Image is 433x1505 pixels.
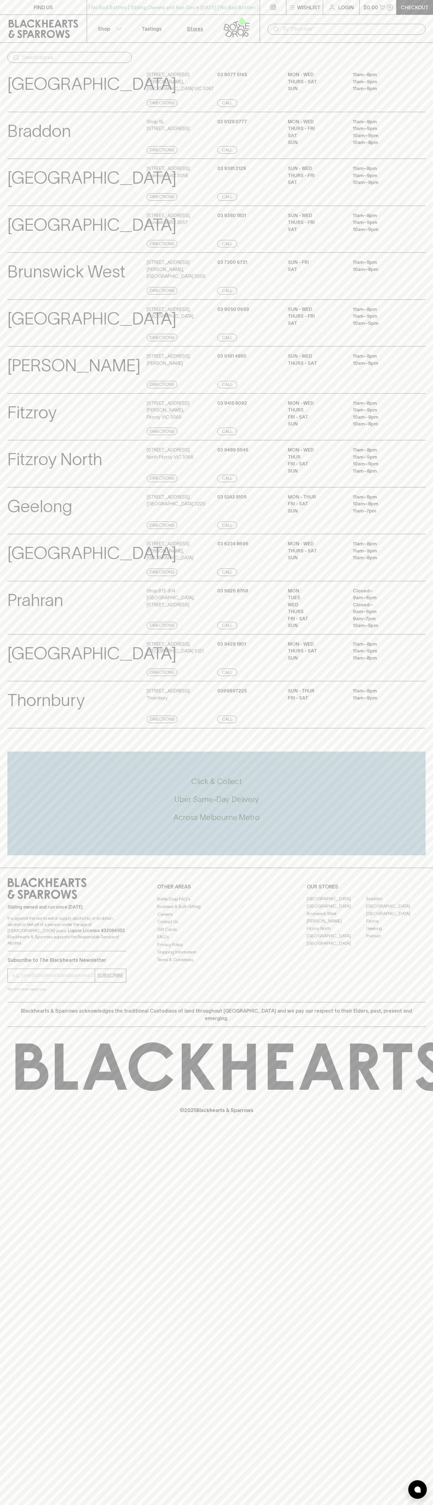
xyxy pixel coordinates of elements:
[217,716,237,723] a: Call
[288,132,344,139] p: SAT
[307,895,366,903] a: [GEOGRAPHIC_DATA]
[288,554,344,561] p: SUN
[217,334,237,341] a: Call
[147,447,193,460] p: [STREET_ADDRESS] , North Fitzroy VIC 3068
[288,468,344,475] p: SUN
[307,903,366,910] a: [GEOGRAPHIC_DATA]
[173,15,217,42] a: Stores
[288,407,344,414] p: THURS
[297,4,321,11] p: Wishlist
[288,71,344,78] p: MON - WED
[288,454,344,461] p: THUR
[147,428,177,435] a: Directions
[217,587,248,595] p: 03 9826 8768
[217,669,237,676] a: Call
[288,648,344,655] p: THURS - SAT
[288,219,344,226] p: THURS - FRI
[217,494,247,501] p: 03 5242 8109
[147,494,206,508] p: [STREET_ADDRESS] , [GEOGRAPHIC_DATA] 3220
[7,165,176,191] p: [GEOGRAPHIC_DATA]
[147,521,177,529] a: Directions
[353,494,409,501] p: 11am – 8pm
[353,320,409,327] p: 10am – 9pm
[288,540,344,547] p: MON - WED
[217,569,237,576] a: Call
[147,212,190,226] p: [STREET_ADDRESS] , Brunswick VIC 3057
[288,687,344,695] p: Sun - Thur
[288,655,344,662] p: SUN
[7,986,126,992] p: We will never spam you
[87,15,130,42] button: Shop
[353,125,409,132] p: 11am – 9pm
[147,540,216,561] p: [STREET_ADDRESS][PERSON_NAME] , [GEOGRAPHIC_DATA]
[7,400,57,425] p: Fitzroy
[157,933,276,941] a: FAQ's
[288,259,344,266] p: SUN - FRI
[307,925,366,932] a: Fitzroy North
[147,240,177,247] a: Directions
[353,226,409,233] p: 10am – 9pm
[353,687,409,695] p: 11am – 8pm
[288,695,344,702] p: Fri - Sat
[7,587,63,613] p: Prahran
[353,313,409,320] p: 11am – 9pm
[157,883,276,890] p: OTHER AREAS
[7,447,102,472] p: Fitzroy North
[353,547,409,555] p: 11am – 9pm
[217,118,247,125] p: 02 6128 0777
[353,306,409,313] p: 11am – 8pm
[147,118,189,132] p: Shop 15 , [STREET_ADDRESS]
[363,4,378,11] p: $0.00
[217,71,247,78] p: 03 9077 5145
[157,895,276,903] a: Bottle Drop FAQ's
[157,949,276,956] a: Shipping Information
[282,24,421,34] input: Try "Pinot noir"
[353,353,409,360] p: 11am – 8pm
[353,179,409,186] p: 10am – 9pm
[353,622,409,629] p: 10am – 5pm
[366,903,426,910] a: [GEOGRAPHIC_DATA]
[217,146,237,154] a: Call
[217,165,246,172] p: 03 9381 2129
[288,615,344,622] p: FRI - SAT
[7,540,176,566] p: [GEOGRAPHIC_DATA]
[7,904,126,910] p: Sibling owned and run since [DATE]
[147,669,177,676] a: Directions
[288,400,344,407] p: MON - WED
[217,475,237,482] a: Call
[12,1007,421,1022] p: Blackhearts & Sparrows acknowledges the traditional Custodians of land throughout [GEOGRAPHIC_DAT...
[307,918,366,925] a: [PERSON_NAME]
[353,132,409,139] p: 10am – 9pm
[288,78,344,85] p: THURS - SAT
[7,306,176,332] p: [GEOGRAPHIC_DATA]
[147,306,193,320] p: [STREET_ADDRESS] , [GEOGRAPHIC_DATA]
[97,972,123,979] p: SUBSCRIBE
[353,468,409,475] p: 11am – 8pm
[353,266,409,273] p: 10am – 8pm
[217,521,237,529] a: Call
[147,334,177,341] a: Directions
[288,353,344,360] p: SUN - WED
[307,883,426,890] p: OUR STORES
[7,641,176,666] p: [GEOGRAPHIC_DATA]
[353,78,409,85] p: 11am – 9pm
[353,508,409,515] p: 11am – 7pm
[353,648,409,655] p: 11am – 9pm
[7,494,72,519] p: Geelong
[288,447,344,454] p: MON - WED
[353,554,409,561] p: 11am – 8pm
[353,118,409,125] p: 11am – 8pm
[353,695,409,702] p: 11am – 9pm
[147,569,177,576] a: Directions
[217,193,237,201] a: Call
[7,776,426,787] h5: Click & Collect
[288,226,344,233] p: SAT
[7,794,426,805] h5: Uber Same-Day Delivery
[68,928,125,933] strong: Liquor License #32064953
[353,601,409,609] p: Closed –
[414,1486,421,1493] img: bubble-icon
[353,165,409,172] p: 11am – 8pm
[7,118,71,144] p: Braddon
[217,259,247,266] p: 03 7300 6721
[288,320,344,327] p: SAT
